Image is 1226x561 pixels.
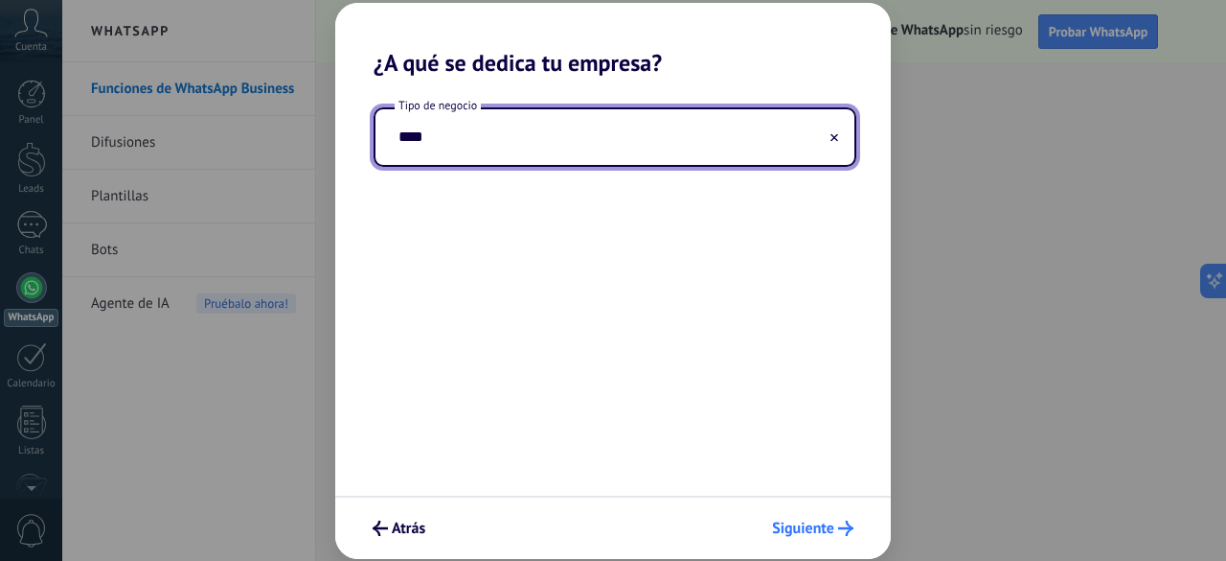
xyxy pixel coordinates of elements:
[335,3,891,77] h2: ¿A qué se dedica tu empresa?
[364,512,434,545] button: Atrás
[392,522,425,535] span: Atrás
[772,522,834,535] span: Siguiente
[763,512,862,545] button: Siguiente
[395,98,481,114] span: Tipo de negocio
